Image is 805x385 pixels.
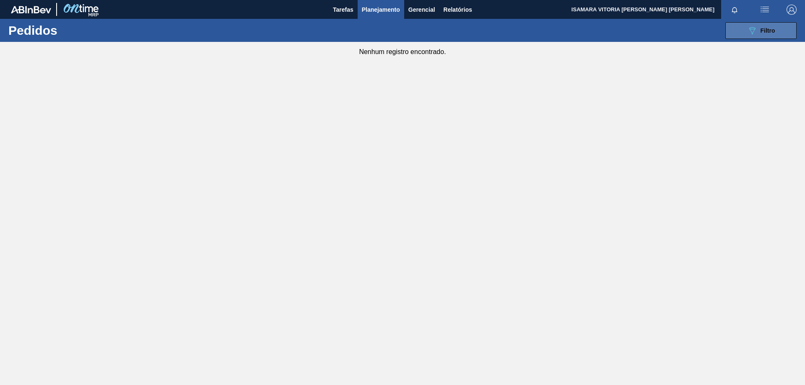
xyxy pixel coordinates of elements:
[444,5,472,15] span: Relatórios
[725,22,797,39] button: Filtro
[721,4,748,16] button: Notificações
[761,27,775,34] span: Filtro
[11,6,51,13] img: TNhmsLtSVTkK8tSr43FrP2fwEKptu5GPRR3wAAAABJRU5ErkJggg==
[362,5,400,15] span: Planejamento
[787,5,797,15] img: Logout
[333,5,353,15] span: Tarefas
[8,26,134,35] h1: Pedidos
[760,5,770,15] img: userActions
[408,5,435,15] span: Gerencial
